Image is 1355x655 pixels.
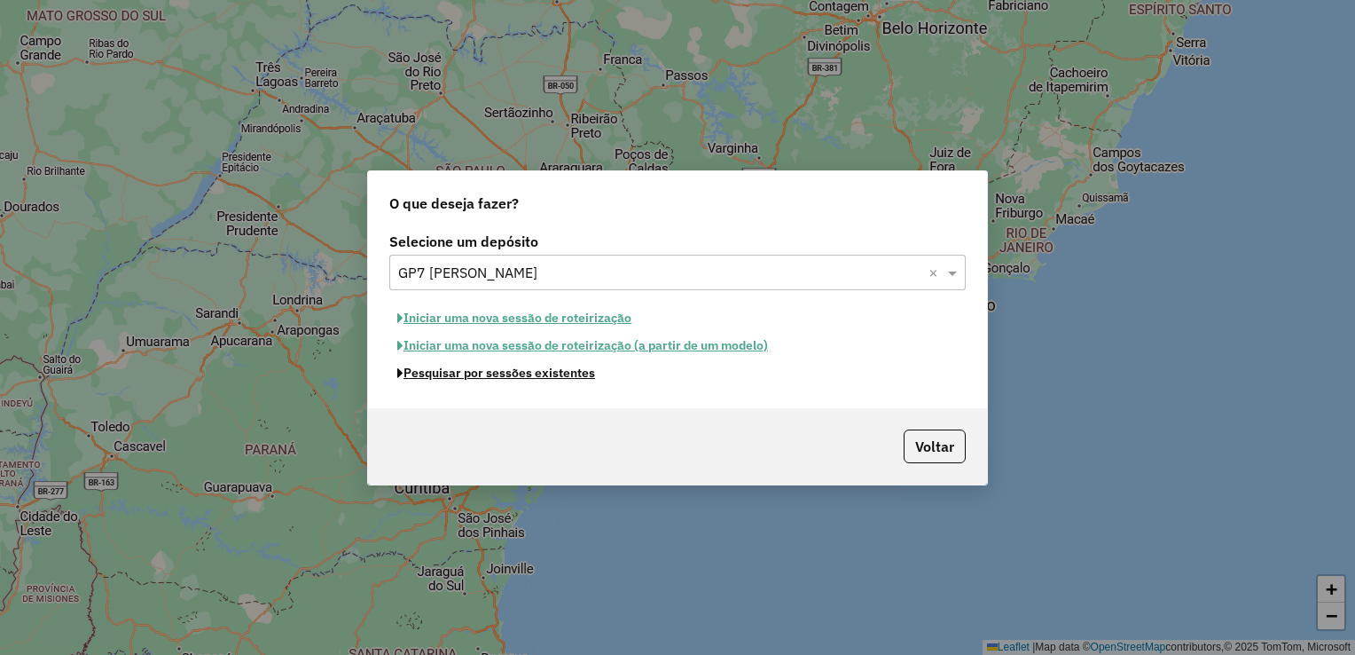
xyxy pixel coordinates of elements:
span: Clear all [928,262,944,283]
label: Selecione um depósito [389,231,966,252]
button: Iniciar uma nova sessão de roteirização [389,304,639,332]
span: O que deseja fazer? [389,193,519,214]
button: Voltar [904,430,966,463]
button: Pesquisar por sessões existentes [389,359,603,387]
button: Iniciar uma nova sessão de roteirização (a partir de um modelo) [389,332,776,359]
